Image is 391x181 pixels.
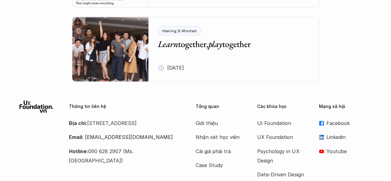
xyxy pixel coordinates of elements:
p: Tổng quan [196,104,248,109]
p: Facebook [326,119,372,128]
p: Healing & Mindset [162,28,197,33]
p: [STREET_ADDRESS] [69,119,180,128]
a: Nhận xét học viên [196,132,245,142]
a: Healing & MindsetLearntogether,playtogether🕔 [DATE] [72,17,319,82]
p: Linkedin [326,132,372,142]
a: Facebook [319,119,372,128]
a: Case Study [196,161,245,170]
a: Giới thiệu [196,119,245,128]
p: Mạng xã hội [319,104,372,109]
strong: Hotline: [69,148,88,154]
h5: together, together [158,38,301,50]
a: Data-Driven Design [257,170,307,179]
p: 090 628 2907 (Ms. [GEOGRAPHIC_DATA]) [69,147,180,166]
a: Psychology in UX Design [257,147,307,166]
p: Thông tin liên hệ [69,104,180,109]
strong: Địa chỉ: [69,120,87,126]
a: UI Foundation [257,119,307,128]
p: Các khóa học [257,104,310,109]
p: Youtube [326,147,372,156]
a: Linkedin [319,132,372,142]
a: Youtube [319,147,372,156]
strong: Email: [69,134,83,140]
a: [EMAIL_ADDRESS][DOMAIN_NAME] [85,134,173,140]
em: Learn [158,38,178,50]
em: play [208,38,222,50]
a: Cái giá phải trả [196,147,245,156]
a: UX Foundation [257,132,307,142]
p: 🕔 [DATE] [158,63,184,72]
